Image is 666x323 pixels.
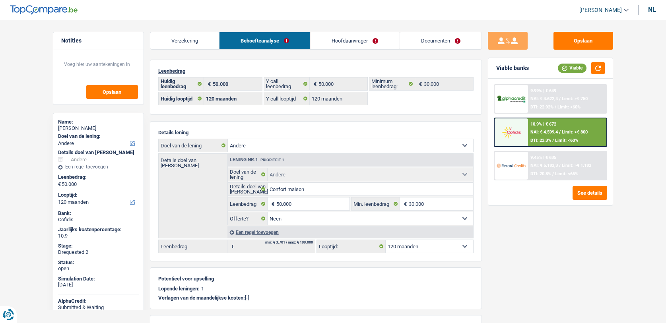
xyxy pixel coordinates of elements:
div: 9.45% | € 635 [530,155,556,160]
span: € [268,197,276,210]
div: [DATE] [58,282,139,288]
button: Opslaan [553,32,613,50]
span: DTI: 20.8% [530,171,551,176]
p: Leenbedrag [158,68,474,74]
div: Viable banks [496,65,529,72]
div: 9.99% | € 649 [530,88,556,93]
h5: Notities [61,37,136,44]
span: Limit: >€ 800 [562,130,588,135]
div: Lening nr.1 [228,157,286,162]
label: Details doel van [PERSON_NAME] [228,183,268,195]
span: [PERSON_NAME] [579,7,622,14]
div: Bank: [58,210,139,217]
span: € [204,77,213,90]
img: Record Credits [497,158,526,173]
label: Huidig leenbedrag [159,77,204,90]
span: / [559,163,561,168]
label: Minimum leenbedrag: [369,77,415,90]
div: nl [648,6,656,14]
div: Jaarlijks kostenpercentage: [58,226,139,233]
label: Looptijd: [317,240,386,253]
p: Details lening [158,130,474,135]
div: Submitted & Waiting [58,304,139,311]
label: Looptijd: [58,192,137,198]
img: TopCompare Logo [10,5,78,15]
div: Details doel van [PERSON_NAME] [58,149,139,156]
a: Verzekering [150,32,219,49]
p: 1 [201,286,204,292]
span: Opslaan [103,89,121,95]
label: Y call looptijd [264,92,310,105]
img: Cofidis [497,125,526,139]
div: min: € 3.701 / max: € 100.000 [265,241,313,244]
div: Drequested 2 [58,249,139,255]
a: Hoofdaanvrager [311,32,399,49]
span: € [400,197,409,210]
label: Offerte? [228,212,268,225]
button: Opslaan [86,85,138,99]
span: DTI: 23.3% [530,138,551,143]
span: DTI: 22.92% [530,104,553,110]
div: Een regel toevoegen [227,226,473,238]
label: Leenbedrag: [58,174,137,180]
p: Potentieel voor upselling [158,276,474,282]
div: Status: [58,259,139,266]
span: Limit: <60% [557,104,581,110]
span: / [555,104,556,110]
div: Stage: [58,243,139,249]
span: / [552,138,554,143]
span: € [415,77,424,90]
div: Viable [558,64,586,72]
div: Name: [58,119,139,125]
div: 10.9% | € 672 [530,122,556,127]
div: 10.9 [58,233,139,239]
p: Lopende leningen: [158,286,200,292]
span: - Prioriteit 1 [258,158,284,162]
label: Y call leenbedrag [264,77,310,90]
div: AlphaCredit: [58,298,139,304]
span: € [227,240,236,253]
span: / [559,96,561,101]
span: NAI: € 4.622,4 [530,96,558,101]
a: [PERSON_NAME] [573,4,629,17]
span: € [310,77,318,90]
span: / [559,130,561,135]
a: Behoefteanalyse [219,32,310,49]
span: Limit: >€ 750 [562,96,588,101]
span: Limit: >€ 1.183 [562,163,591,168]
label: Doel van de lening: [58,133,137,139]
div: open [58,265,139,272]
label: Leenbedrag [228,197,268,210]
p: [-] [158,295,474,301]
span: Verlagen van de maandelijkse kosten: [158,295,245,301]
span: NAI: € 4.599,4 [530,130,558,135]
div: Simulation Date: [58,276,139,282]
label: Doel van de lening [228,168,268,181]
label: Min. leenbedrag [351,197,400,210]
a: Documenten [400,32,482,49]
div: [PERSON_NAME] [58,125,139,132]
label: Leenbedrag [159,240,227,253]
button: See details [573,186,607,200]
div: Cofidis [58,217,139,223]
img: Alphacredit [497,95,526,104]
span: Limit: <60% [555,138,578,143]
label: Doel van de lening [159,139,228,152]
span: Limit: <65% [555,171,578,176]
span: NAI: € 5.183,3 [530,163,558,168]
label: Huidig looptijd [159,92,204,105]
label: Details doel van [PERSON_NAME] [159,154,227,168]
div: Een regel toevoegen [58,164,139,170]
span: € [58,181,61,188]
span: / [552,171,554,176]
